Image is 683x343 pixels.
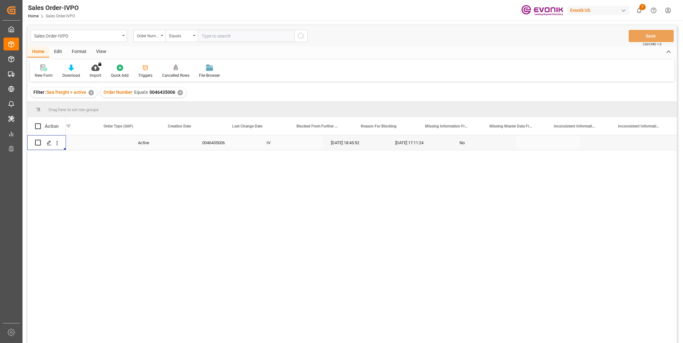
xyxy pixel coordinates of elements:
[47,90,86,95] span: Sea freight + active
[49,47,67,57] div: Edit
[232,124,262,128] span: Last Change Date
[138,136,187,150] div: Active
[134,90,148,95] span: Equals
[568,6,629,15] div: Evonik US
[28,14,39,18] a: Home
[169,31,191,39] div: Equals
[104,90,132,95] span: Order Number
[27,47,49,57] div: Home
[168,124,191,128] span: Creation Date
[639,4,646,10] span: 7
[294,30,308,42] button: search button
[166,30,198,42] button: open menu
[178,90,183,95] div: ✕
[150,90,175,95] span: 0046435006
[629,30,674,42] button: Save
[28,3,79,13] div: Sales Order-IVPO
[646,3,661,18] button: Help Center
[162,73,189,78] div: Cancelled Rows
[111,73,129,78] div: Quick Add
[35,73,53,78] div: New Form
[387,135,452,150] div: [DATE] 17:11:24
[643,42,661,47] span: Ctrl/CMD + S
[49,107,99,112] span: Drag here to set row groups
[568,4,632,16] button: Evonik US
[133,30,166,42] button: open menu
[91,47,111,57] div: View
[425,124,468,128] span: Missing Information From Header
[361,124,396,128] span: Reason For Blocking
[296,124,340,128] span: Blocked From Further Processing
[554,124,597,128] span: Inconsistent Information On Line Item Level
[138,73,152,78] div: Triggers
[45,123,59,129] div: Action
[259,135,323,150] div: IV
[632,3,646,18] button: show 7 new notifications
[104,124,133,128] span: Order Type (SAP)
[198,30,294,42] input: Type to search
[195,135,259,150] div: 0046435006
[88,90,94,95] div: ✕
[62,73,80,78] div: Download
[137,31,159,39] div: Order Number
[34,31,120,40] div: Sales Order-IVPO
[521,5,563,16] img: Evonik-brand-mark-Deep-Purple-RGB.jpeg_1700498283.jpeg
[323,135,387,150] div: [DATE] 18:45:52
[31,30,127,42] button: open menu
[460,136,508,150] div: No
[489,124,533,128] span: Missing Master Data From Header
[199,73,220,78] div: File Browser
[67,47,91,57] div: Format
[618,124,661,128] span: Inconsistent Information From Line Items
[27,135,66,150] div: Press SPACE to select this row.
[33,90,47,95] span: Filter :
